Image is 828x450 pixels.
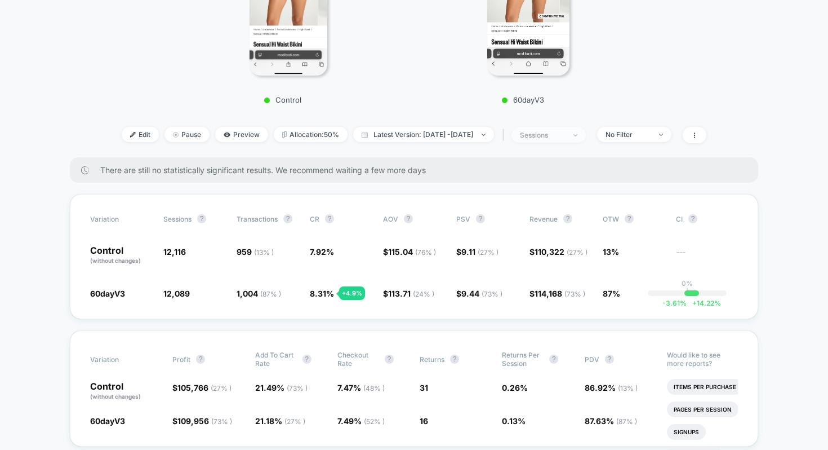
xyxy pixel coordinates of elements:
p: 60dayV3 [424,95,621,104]
span: Variation [90,214,152,223]
button: ? [688,214,697,223]
span: 7.47 % [337,383,385,392]
span: 60dayV3 [90,289,125,298]
span: 13% [603,247,619,257]
span: ( 73 % ) [211,417,232,426]
span: ( 73 % ) [482,290,502,298]
img: rebalance [282,131,287,138]
img: end [573,134,577,136]
span: 115.04 [388,247,436,257]
img: end [659,134,663,136]
span: $ [172,416,232,426]
span: 8.31 % [310,289,334,298]
span: 110,322 [535,247,587,257]
span: ( 52 % ) [364,417,385,426]
img: edit [130,132,136,138]
span: ( 87 % ) [616,417,637,426]
span: $ [529,247,587,257]
p: Would like to see more reports? [667,351,738,368]
span: 21.18 % [255,416,305,426]
div: + 4.9 % [339,286,365,300]
span: (without changes) [90,393,141,400]
span: Preview [215,127,268,142]
span: Edit [122,127,159,142]
span: Allocation: 50% [274,127,348,142]
span: Variation [90,351,152,368]
span: $ [383,247,436,257]
span: 0.26 % [502,383,528,392]
button: ? [283,214,292,223]
p: | [686,288,688,296]
span: Returns Per Session [502,351,544,368]
span: 0.13 % [502,416,526,426]
span: 109,956 [177,416,232,426]
span: ( 27 % ) [478,248,498,257]
button: ? [476,214,485,223]
span: There are still no statistically significant results. We recommend waiting a few more days [100,165,736,175]
span: ( 27 % ) [211,384,232,392]
span: CR [310,215,319,223]
span: 12,116 [163,247,186,257]
span: Profit [172,355,190,364]
span: ( 27 % ) [567,248,587,257]
span: PDV [585,355,599,364]
span: $ [383,289,434,298]
span: Pause [164,127,210,142]
span: 86.92 % [585,383,638,392]
button: ? [563,214,572,223]
span: PSV [456,215,470,223]
span: 114,168 [535,289,585,298]
button: ? [197,214,206,223]
span: 105,766 [177,383,232,392]
span: -3.61 % [662,299,687,307]
span: 959 [237,247,274,257]
span: (without changes) [90,257,141,264]
div: No Filter [606,130,651,139]
span: 87.63 % [585,416,637,426]
span: ( 27 % ) [284,417,305,426]
button: ? [625,214,634,223]
button: ? [385,355,394,364]
span: ( 48 % ) [363,384,385,392]
span: $ [456,247,498,257]
span: Transactions [237,215,278,223]
span: Add To Cart Rate [255,351,297,368]
p: Control [184,95,381,104]
span: 60dayV3 [90,416,125,426]
span: --- [676,249,738,265]
li: Items Per Purchase [667,379,743,395]
span: 21.49 % [255,383,308,392]
span: ( 13 % ) [618,384,638,392]
span: 31 [420,383,428,392]
button: ? [196,355,205,364]
span: Returns [420,355,444,364]
img: end [173,132,179,138]
p: Control [90,382,161,401]
span: CI [676,214,738,223]
span: 1,004 [237,289,281,298]
button: ? [549,355,558,364]
span: + [692,299,697,307]
span: | [500,127,511,143]
button: ? [302,355,311,364]
li: Signups [667,424,706,440]
img: calendar [362,132,368,138]
span: 12,089 [163,289,190,298]
span: ( 87 % ) [260,290,281,298]
span: ( 73 % ) [564,290,585,298]
span: Checkout Rate [337,351,379,368]
button: ? [404,214,413,223]
span: 113.71 [388,289,434,298]
span: 87% [603,289,620,298]
button: ? [325,214,334,223]
span: ( 73 % ) [287,384,308,392]
span: $ [456,289,502,298]
span: ( 13 % ) [254,248,274,257]
span: ( 76 % ) [415,248,436,257]
span: $ [529,289,585,298]
span: 9.11 [461,247,498,257]
span: 7.49 % [337,416,385,426]
span: AOV [383,215,398,223]
li: Pages Per Session [667,402,738,417]
span: 16 [420,416,428,426]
